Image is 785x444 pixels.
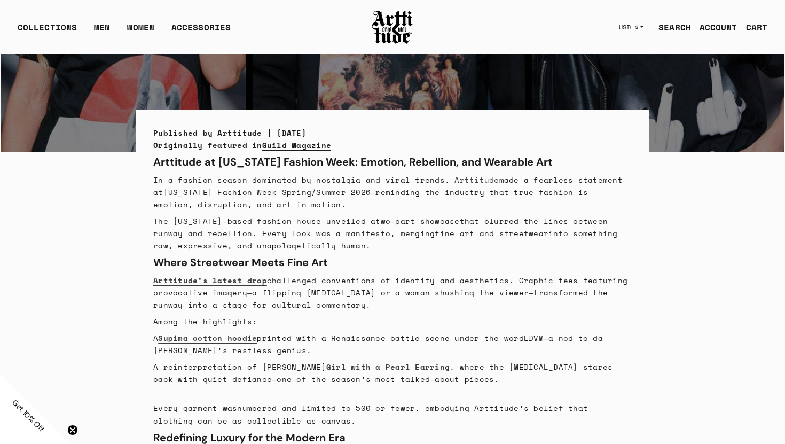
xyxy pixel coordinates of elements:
ul: Main navigation [9,21,239,42]
strong: Where Streetwear Meets Fine Art [153,255,328,269]
a: Arttitude’s latest drop [153,275,267,286]
span: , where the [MEDICAL_DATA] stares back with quiet defiance—one of the season’s most talked-about ... [153,361,613,385]
span: , embodying Arttitude’s belief that clothing can be as collectible as canvas. [153,402,588,426]
span: [US_STATE] Fashion Week Spring/Summer 2026 [163,186,371,198]
a: Supima cotton hoodie [158,332,257,344]
div: COLLECTIONS [18,21,77,42]
span: LDVM [524,332,544,344]
span: printed with a Renaissance battle scene under the word [257,332,524,344]
div: CART [746,21,767,34]
div: ACCESSORIES [171,21,231,42]
span: A [153,332,158,344]
button: USD $ [613,15,650,39]
a: Arttitude [450,174,499,185]
span: Arttitude [454,174,499,185]
span: Every garment was [153,402,237,414]
a: ACCOUNT [691,17,737,38]
span: Among the highlights: [153,316,257,327]
a: WOMEN [127,21,154,42]
span: made a fearless statement at [153,174,623,198]
span: —a nod to da [PERSON_NAME]’s restless genius. [153,332,603,356]
span: fine art and streetwear [435,228,548,239]
span: Get 10% Off [10,398,46,434]
a: MEN [94,21,110,42]
strong: Published by Arttitude | [DATE] Originally featured in [153,127,331,151]
span: The [US_STATE]-based fashion house unveiled a [153,215,375,227]
span: A reinterpretation of [PERSON_NAME] [153,361,326,372]
span: numbered and limited to 500 or fewer [237,402,415,414]
span: In a fashion season dominated by nostalgia and viral trends, [153,174,450,185]
span: into something raw, expressive, and unapologetically human. [153,228,618,251]
img: Arttitude [371,9,414,45]
a: Guild Magazine [262,139,332,151]
a: Open cart [737,17,767,38]
a: Girl with a Pearl Earring [326,361,450,372]
a: SEARCH [650,17,691,38]
span: two-part showcase [375,215,459,227]
button: Close teaser [67,425,78,435]
strong: Arttitude at [US_STATE] Fashion Week: Emotion, Rebellion, and Wearable Art [153,155,553,169]
span: challenged conventions of identity and aesthetics. Graphic tees featuring provocative imagery—a f... [153,275,627,310]
span: USD $ [619,23,639,32]
span: —reminding the industry that true fashion is emotion, disruption, and art in motion. [153,186,588,210]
